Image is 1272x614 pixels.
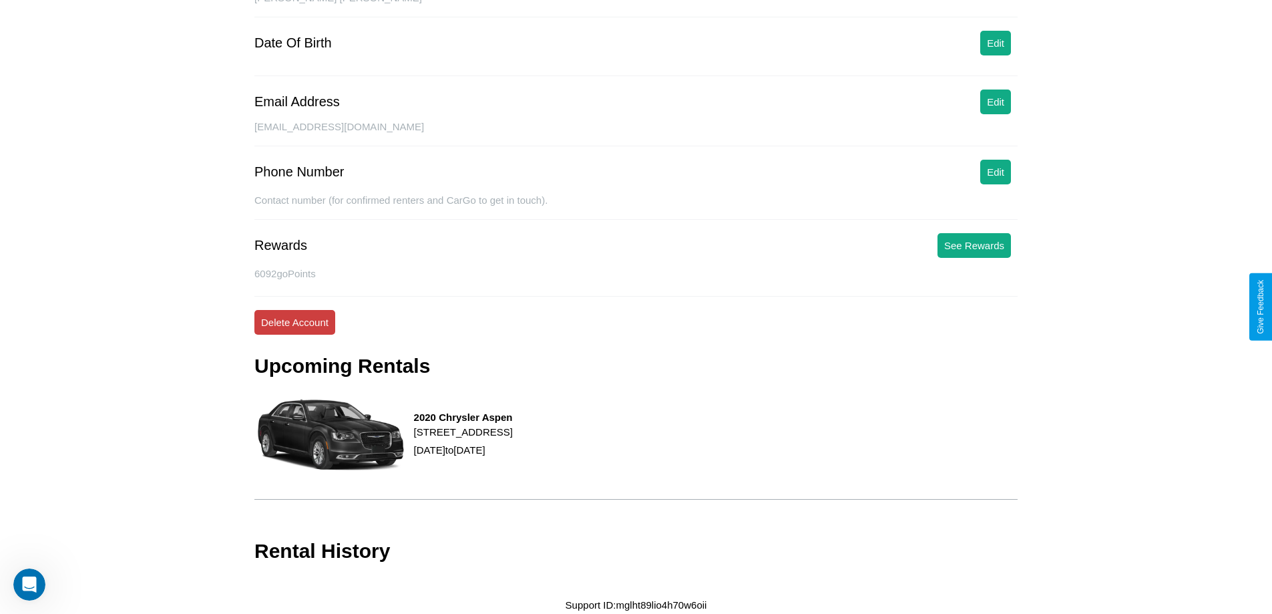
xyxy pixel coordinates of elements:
[254,35,332,51] div: Date Of Birth
[254,265,1018,283] p: 6092 goPoints
[254,194,1018,220] div: Contact number (for confirmed renters and CarGo to get in touch).
[13,569,45,601] iframe: Intercom live chat
[254,238,307,253] div: Rewards
[566,596,707,614] p: Support ID: mglht89lio4h70w6oii
[414,412,513,423] h3: 2020 Chrysler Aspen
[414,423,513,441] p: [STREET_ADDRESS]
[980,160,1011,184] button: Edit
[254,94,340,110] div: Email Address
[254,121,1018,146] div: [EMAIL_ADDRESS][DOMAIN_NAME]
[980,90,1011,114] button: Edit
[937,233,1011,258] button: See Rewards
[254,310,335,335] button: Delete Account
[254,355,430,377] h3: Upcoming Rentals
[1256,280,1265,334] div: Give Feedback
[980,31,1011,55] button: Edit
[254,377,407,492] img: rental
[414,441,513,459] p: [DATE] to [DATE]
[254,540,390,563] h3: Rental History
[254,164,345,180] div: Phone Number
